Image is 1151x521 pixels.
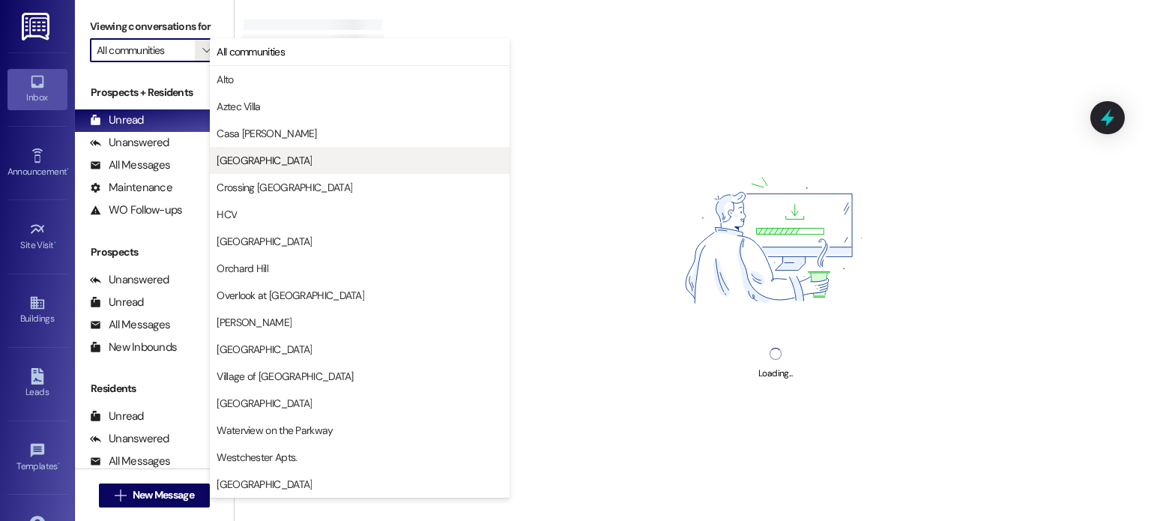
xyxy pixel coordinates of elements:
div: Unanswered [90,431,169,447]
button: New Message [99,484,210,508]
span: Waterview on the Parkway [217,423,333,438]
input: All communities [97,38,195,62]
span: New Message [133,487,194,503]
div: Prospects + Residents [75,85,234,100]
span: [GEOGRAPHIC_DATA] [217,153,312,168]
span: • [67,164,69,175]
span: • [54,238,56,248]
div: All Messages [90,454,170,469]
a: Buildings [7,290,67,331]
span: [GEOGRAPHIC_DATA] [217,396,312,411]
div: Residents [75,381,234,397]
span: Alto [217,72,233,87]
span: Village of [GEOGRAPHIC_DATA] [217,369,353,384]
div: All Messages [90,157,170,173]
label: Viewing conversations for [90,15,219,38]
i:  [202,44,211,56]
span: [GEOGRAPHIC_DATA] [217,342,312,357]
a: Templates • [7,438,67,478]
div: Unread [90,295,144,310]
span: [PERSON_NAME] [217,315,291,330]
i:  [115,490,126,502]
a: Inbox [7,69,67,109]
img: ResiDesk Logo [22,13,52,40]
span: [GEOGRAPHIC_DATA] [217,477,312,492]
div: Unread [90,112,144,128]
span: Orchard Hill [217,261,268,276]
span: Overlook at [GEOGRAPHIC_DATA] [217,288,364,303]
span: All communities [217,44,285,59]
a: Leads [7,364,67,404]
span: [GEOGRAPHIC_DATA] [217,234,312,249]
div: Loading... [758,366,792,382]
div: Unread [90,409,144,424]
a: Site Visit • [7,217,67,257]
div: Maintenance [90,180,172,196]
div: New Inbounds [90,340,177,355]
span: HCV [217,207,237,222]
span: Crossing [GEOGRAPHIC_DATA] [217,180,352,195]
div: All Messages [90,317,170,333]
span: Aztec Villa [217,99,260,114]
div: Unanswered [90,272,169,288]
span: Westchester Apts. [217,450,297,465]
div: Prospects [75,244,234,260]
span: Casa [PERSON_NAME] [217,126,316,141]
div: WO Follow-ups [90,202,182,218]
span: • [58,459,60,469]
div: Unanswered [90,135,169,151]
